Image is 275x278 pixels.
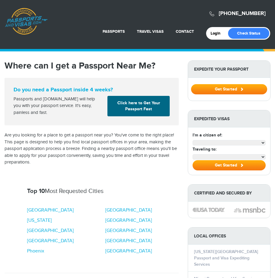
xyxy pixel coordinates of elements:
strong: Certified and Secured by [188,185,270,202]
p: Are you looking for a place to get a passport near you? You've come to the right place! This page... [5,132,179,166]
a: [GEOGRAPHIC_DATA] [105,227,152,234]
a: [GEOGRAPHIC_DATA] [105,248,152,255]
a: Login [211,31,225,36]
a: Click here to Get Your Passport Fast [107,96,170,116]
a: [US_STATE][GEOGRAPHIC_DATA] Passport and Visa Expediting Services [194,249,258,267]
a: [GEOGRAPHIC_DATA] [27,207,74,214]
a: Get Started [191,87,267,91]
a: Travel Visas [137,29,164,34]
a: Passports & [DOMAIN_NAME] [5,8,48,35]
h2: Most Requested Cities [27,188,174,195]
a: [GEOGRAPHIC_DATA] [27,227,74,234]
strong: LOCAL OFFICES [188,228,270,245]
img: image description [234,206,265,213]
button: Get Started [193,160,266,170]
h1: Where can I get a Passport Near Me? [5,60,179,71]
label: Traveling to: [193,146,216,152]
div: Passports and [DOMAIN_NAME] will help you with your passport service. It's easy, painless and fast. [11,96,105,116]
strong: Expedited Visas [188,110,270,127]
a: [US_STATE] [27,217,52,224]
button: Get Started [191,84,267,94]
label: I'm a citizen of: [193,132,222,138]
a: Contact [176,29,194,34]
a: [PHONE_NUMBER] [219,10,266,17]
a: [GEOGRAPHIC_DATA] [105,207,152,214]
strong: Expedite Your Passport [188,61,270,78]
a: Check Status [228,28,269,39]
a: [GEOGRAPHIC_DATA] [105,217,152,224]
a: [GEOGRAPHIC_DATA] [105,237,152,245]
a: [GEOGRAPHIC_DATA] [27,237,74,245]
img: image description [193,208,224,212]
a: Passports [103,29,125,34]
strong: Top 10 [27,188,45,195]
strong: Do you need a Passport inside 4 weeks? [14,87,170,93]
a: Phoenix [27,248,44,255]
